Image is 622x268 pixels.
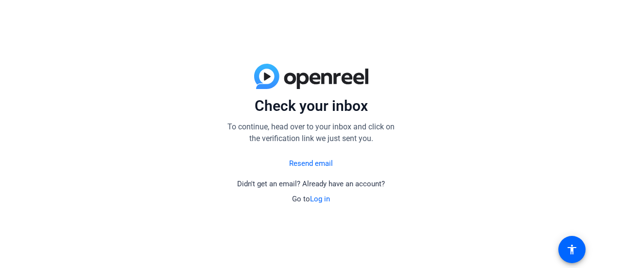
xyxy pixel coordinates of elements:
[289,158,333,169] a: Resend email
[292,195,330,203] span: Go to
[254,64,368,89] img: blue-gradient.svg
[310,195,330,203] a: Log in
[224,97,398,115] p: Check your inbox
[237,179,385,188] span: Didn't get an email? Already have an account?
[566,244,578,255] mat-icon: accessibility
[224,121,398,144] p: To continue, head over to your inbox and click on the verification link we just sent you.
